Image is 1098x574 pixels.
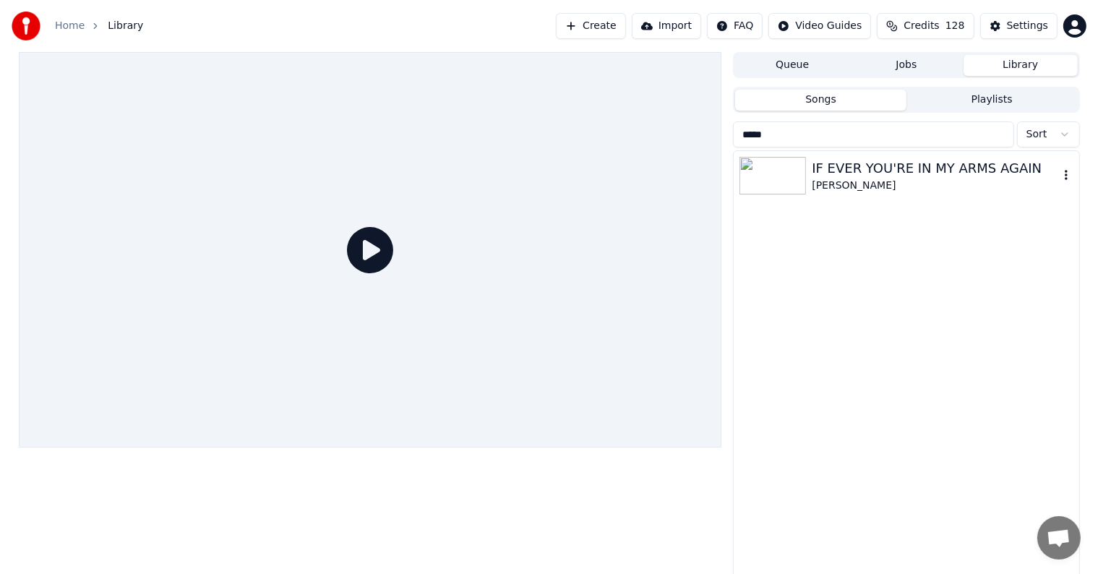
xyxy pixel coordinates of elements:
button: Credits128 [877,13,974,39]
button: FAQ [707,13,763,39]
div: IF EVER YOU'RE IN MY ARMS AGAIN [812,158,1058,179]
button: Jobs [849,55,964,76]
a: Open chat [1037,516,1081,560]
button: Songs [735,90,906,111]
span: Sort [1026,127,1047,142]
button: Video Guides [768,13,871,39]
button: Queue [735,55,849,76]
a: Home [55,19,85,33]
span: Credits [904,19,939,33]
nav: breadcrumb [55,19,143,33]
img: youka [12,12,40,40]
button: Playlists [906,90,1078,111]
button: Import [632,13,701,39]
div: Settings [1007,19,1048,33]
button: Library [964,55,1078,76]
div: [PERSON_NAME] [812,179,1058,193]
span: Library [108,19,143,33]
button: Create [556,13,626,39]
button: Settings [980,13,1058,39]
span: 128 [945,19,965,33]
